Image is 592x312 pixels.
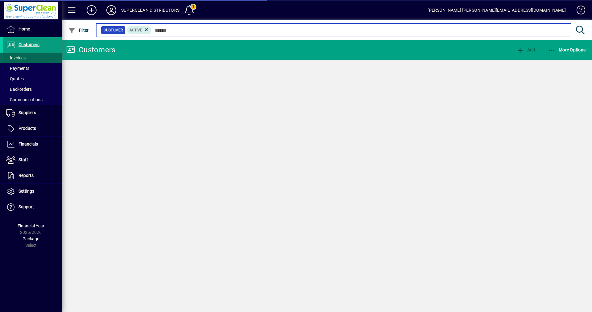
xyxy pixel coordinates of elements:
[3,184,62,199] a: Settings
[3,84,62,94] a: Backorders
[23,236,39,241] span: Package
[68,28,89,33] span: Filter
[18,173,34,178] span: Reports
[548,47,586,52] span: More Options
[82,5,101,16] button: Add
[3,22,62,37] a: Home
[66,45,115,55] div: Customers
[101,5,121,16] button: Profile
[3,53,62,63] a: Invoices
[121,5,179,15] div: SUPERCLEAN DISTRIBUTORS
[516,47,535,52] span: Add
[18,26,30,31] span: Home
[6,87,32,92] span: Backorders
[3,199,62,215] a: Support
[547,44,587,55] button: More Options
[127,26,152,34] mat-chip: Activation Status: Active
[67,25,90,36] button: Filter
[6,66,29,71] span: Payments
[3,121,62,136] a: Products
[6,76,24,81] span: Quotes
[18,204,34,209] span: Support
[3,105,62,121] a: Suppliers
[572,1,584,21] a: Knowledge Base
[3,152,62,168] a: Staff
[3,168,62,183] a: Reports
[18,126,36,131] span: Products
[129,28,142,32] span: Active
[427,5,566,15] div: [PERSON_NAME] [PERSON_NAME][EMAIL_ADDRESS][DOMAIN_NAME]
[104,27,123,33] span: Customer
[3,74,62,84] a: Quotes
[3,137,62,152] a: Financials
[6,97,43,102] span: Communications
[515,44,536,55] button: Add
[18,110,36,115] span: Suppliers
[18,223,44,228] span: Financial Year
[18,142,38,146] span: Financials
[18,157,28,162] span: Staff
[3,94,62,105] a: Communications
[18,189,34,194] span: Settings
[3,63,62,74] a: Payments
[6,55,26,60] span: Invoices
[18,42,39,47] span: Customers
